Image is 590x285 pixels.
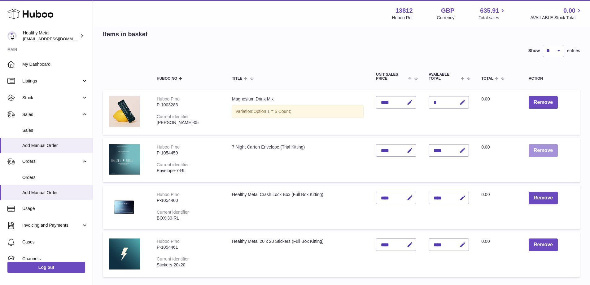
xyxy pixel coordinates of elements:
[157,210,189,215] div: Current identifier
[157,162,189,167] div: Current identifier
[157,198,220,203] div: P-1054460
[530,7,583,21] a: 0.00 AVAILABLE Stock Total
[23,36,91,41] span: [EMAIL_ADDRESS][DOMAIN_NAME]
[157,262,220,268] div: Stickers-20x20
[530,15,583,21] span: AVAILABLE Stock Total
[22,127,88,133] span: Sales
[157,215,220,221] div: BOX-30-RL
[481,239,490,244] span: 0.00
[481,192,490,197] span: 0.00
[157,150,220,156] div: P-1054459
[22,143,88,149] span: Add Manual Order
[232,77,242,81] span: Title
[479,7,506,21] a: 635.91 Total sales
[376,73,407,81] span: Unit Sales Price
[529,96,558,109] button: Remove
[109,96,140,127] img: Magnesium Drink Mix
[22,239,88,245] span: Cases
[157,256,189,261] div: Current identifier
[441,7,454,15] strong: GBP
[157,120,220,126] div: [PERSON_NAME]-05
[22,206,88,212] span: Usage
[22,175,88,180] span: Orders
[392,15,413,21] div: Huboo Ref
[480,7,499,15] span: 635.91
[437,15,455,21] div: Currency
[481,77,493,81] span: Total
[157,239,180,244] div: Huboo P no
[22,158,81,164] span: Orders
[157,244,220,250] div: P-1054461
[529,192,558,204] button: Remove
[157,192,180,197] div: Huboo P no
[429,73,459,81] span: AVAILABLE Total
[253,109,291,114] span: Option 1 = 5 Count;
[479,15,506,21] span: Total sales
[7,31,17,41] img: internalAdmin-13812@internal.huboo.com
[481,145,490,149] span: 0.00
[22,256,88,262] span: Channels
[232,105,364,118] div: Variation:
[109,238,140,269] img: Healthy Metal 20 x 20 Stickers (Full Box Kitting)
[22,61,88,67] span: My Dashboard
[103,30,148,38] h2: Items in basket
[563,7,575,15] span: 0.00
[23,30,79,42] div: Healthy Metal
[528,48,540,54] label: Show
[157,102,220,108] div: P-1003283
[22,222,81,228] span: Invoicing and Payments
[22,78,81,84] span: Listings
[396,7,413,15] strong: 13812
[226,138,370,182] td: 7 Night Carton Envelope (Trial Kitting)
[481,96,490,101] span: 0.00
[22,190,88,196] span: Add Manual Order
[529,144,558,157] button: Remove
[529,238,558,251] button: Remove
[109,192,140,221] img: Healthy Metal Crash Lock Box (Full Box Kitting)
[529,77,574,81] div: Action
[157,96,180,101] div: Huboo P no
[157,168,220,174] div: Envelope-7-RL
[157,114,189,119] div: Current identifier
[226,185,370,229] td: Healthy Metal Crash Lock Box (Full Box Kitting)
[7,262,85,273] a: Log out
[157,145,180,149] div: Huboo P no
[109,144,140,175] img: 7 Night Carton Envelope (Trial Kitting)
[22,95,81,101] span: Stock
[22,112,81,118] span: Sales
[567,48,580,54] span: entries
[226,232,370,277] td: Healthy Metal 20 x 20 Stickers (Full Box Kitting)
[157,77,177,81] span: Huboo no
[226,90,370,135] td: Magnesium Drink Mix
